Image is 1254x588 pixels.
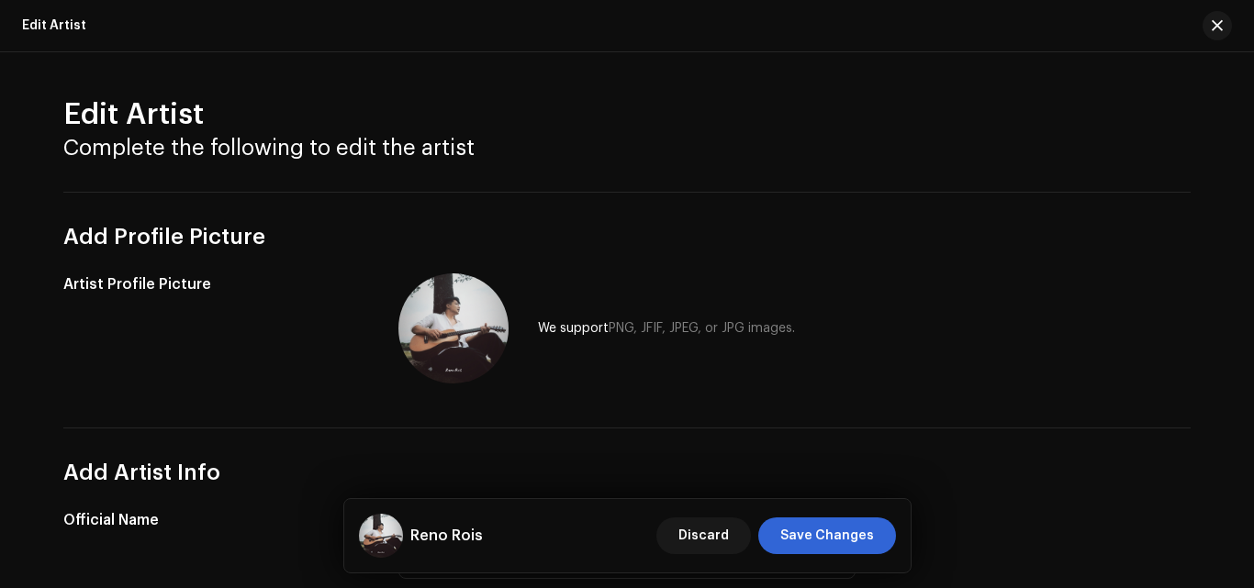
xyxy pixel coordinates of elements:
span: PNG, JFIF, JPEG, or JPG images. [609,322,795,335]
button: Save Changes [758,517,896,554]
button: Discard [656,517,751,554]
h5: Artist Profile Picture [63,273,369,295]
h5: Official Name [63,509,369,531]
div: We support [538,321,795,336]
h3: Complete the following to edit the artist [63,133,1191,162]
h5: Reno Rois [410,525,483,547]
img: 9cdb4f80-8bf8-4724-a477-59c94c885eae [359,514,403,558]
span: Discard [678,517,729,554]
h3: Add Profile Picture [63,222,1191,251]
h2: Edit Artist [63,96,1191,133]
span: Save Changes [780,517,874,554]
h3: Add Artist Info [63,458,1191,487]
